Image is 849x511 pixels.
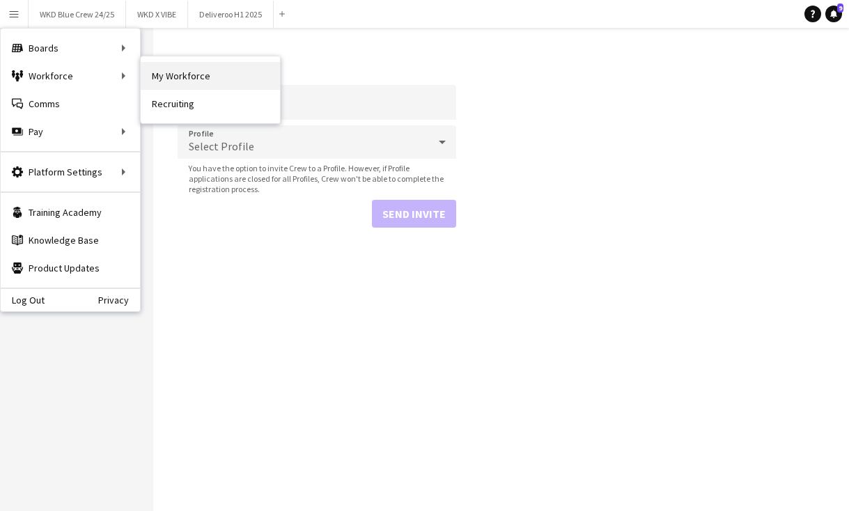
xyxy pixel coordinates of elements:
[98,294,140,306] a: Privacy
[825,6,842,22] a: 9
[1,254,140,282] a: Product Updates
[837,3,843,13] span: 9
[1,118,140,146] div: Pay
[29,1,126,28] button: WKD Blue Crew 24/25
[126,1,188,28] button: WKD X VIBE
[141,62,280,90] a: My Workforce
[1,158,140,186] div: Platform Settings
[141,90,280,118] a: Recruiting
[1,226,140,254] a: Knowledge Base
[178,163,456,194] span: You have the option to invite Crew to a Profile. However, if Profile applications are closed for ...
[1,34,140,62] div: Boards
[188,1,274,28] button: Deliveroo H1 2025
[1,62,140,90] div: Workforce
[1,198,140,226] a: Training Academy
[178,53,456,74] h1: Invite contact
[189,139,254,153] span: Select Profile
[1,90,140,118] a: Comms
[1,294,45,306] a: Log Out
